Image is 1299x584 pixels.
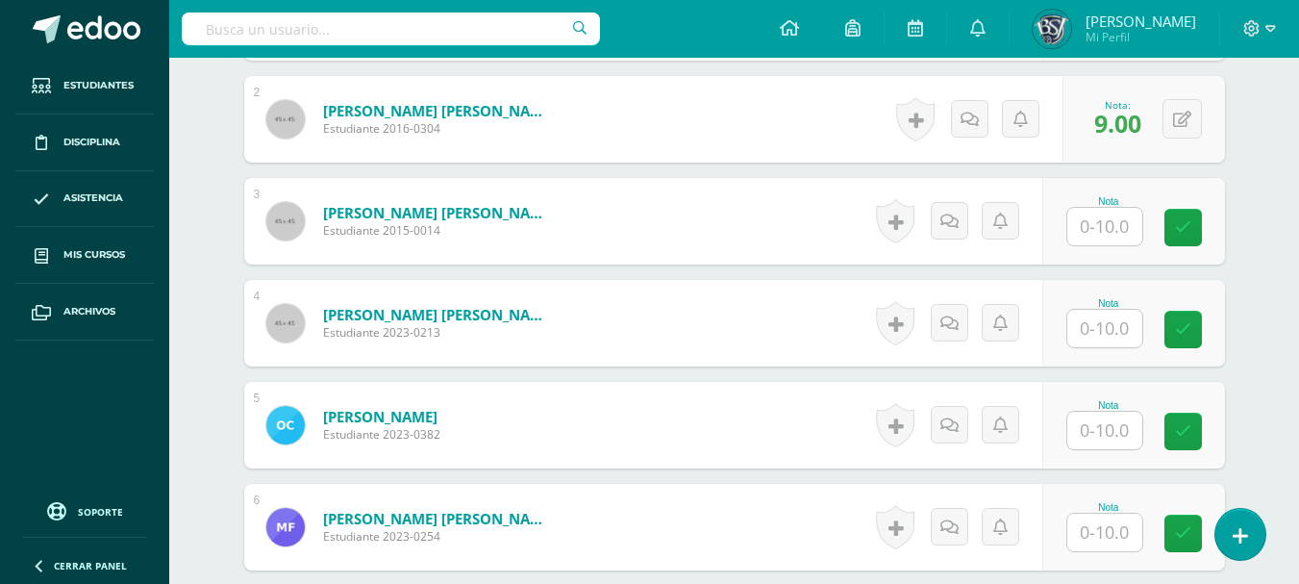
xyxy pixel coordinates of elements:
span: Cerrar panel [54,559,127,572]
span: 9.00 [1094,107,1141,140]
span: Disciplina [63,135,120,150]
span: Estudiante 2015-0014 [323,222,554,239]
a: [PERSON_NAME] [PERSON_NAME] [323,101,554,120]
img: 4ad66ca0c65d19b754e3d5d7000ffc1b.png [1033,10,1071,48]
div: Nota: [1094,98,1141,112]
span: [PERSON_NAME] [1086,12,1196,31]
a: Archivos [15,284,154,341]
span: Mis cursos [63,247,125,263]
span: Estudiante 2023-0213 [323,324,554,341]
div: Nota [1066,196,1151,207]
a: Soporte [23,497,146,523]
span: Soporte [78,505,123,519]
img: 45x45 [266,304,305,343]
a: Disciplina [15,114,154,171]
div: Nota [1066,502,1151,513]
a: [PERSON_NAME] [PERSON_NAME] [323,305,554,324]
div: Nota [1066,298,1151,309]
span: Asistencia [63,190,123,206]
input: 0-10.0 [1067,208,1142,245]
img: 9dcd7e2d8f6b4b7c6045e2a28a2c9804.png [266,508,305,546]
input: Busca un usuario... [182,13,600,45]
span: Mi Perfil [1086,29,1196,45]
a: [PERSON_NAME] [PERSON_NAME] [323,203,554,222]
img: 45x45 [266,100,305,139]
input: 0-10.0 [1067,514,1142,551]
div: Nota [1066,400,1151,411]
span: Archivos [63,304,115,319]
span: Estudiantes [63,78,134,93]
span: Estudiante 2023-0382 [323,426,440,443]
span: Estudiante 2016-0304 [323,120,554,137]
a: Asistencia [15,171,154,228]
a: [PERSON_NAME] [323,407,440,426]
img: 45x45 [266,202,305,241]
span: Estudiante 2023-0254 [323,528,554,545]
input: 0-10.0 [1067,412,1142,449]
a: Estudiantes [15,58,154,114]
input: 0-10.0 [1067,310,1142,347]
a: Mis cursos [15,227,154,284]
img: 7ec7a79942ebc8f5a20042ffca093fc1.png [266,406,305,444]
a: [PERSON_NAME] [PERSON_NAME] [323,509,554,528]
